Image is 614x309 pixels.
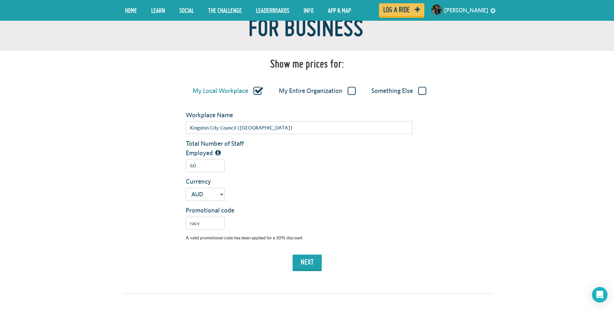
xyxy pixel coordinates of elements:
h1: Show me prices for: [270,57,344,70]
a: Info [299,2,318,18]
label: Something Else [371,87,426,95]
i: The total number of people employed by this organization/workplace, including part time staff. [215,150,221,156]
label: My Entire Organization [279,87,356,95]
a: Social [174,2,199,18]
label: Workplace Name [181,110,260,120]
label: Promotional code [181,206,260,215]
label: Total Number of Staff Employed [181,139,260,157]
a: LEARN [146,2,170,18]
div: A valid promotional code has been applied for a 50% discount [186,235,492,241]
a: App & Map [323,2,356,18]
img: Small navigation user avatar [431,5,442,15]
div: Open Intercom Messenger [592,287,608,303]
a: [PERSON_NAME] [444,3,488,18]
button: next [293,255,322,269]
a: The Challenge [203,2,247,18]
a: settings drop down toggle [490,7,496,13]
a: Leaderboards [251,2,294,18]
a: Home [120,2,142,18]
span: Log a ride [383,7,410,13]
label: My Local Workplace [193,87,263,95]
label: Currency [181,177,260,186]
a: Log a ride [379,3,424,16]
